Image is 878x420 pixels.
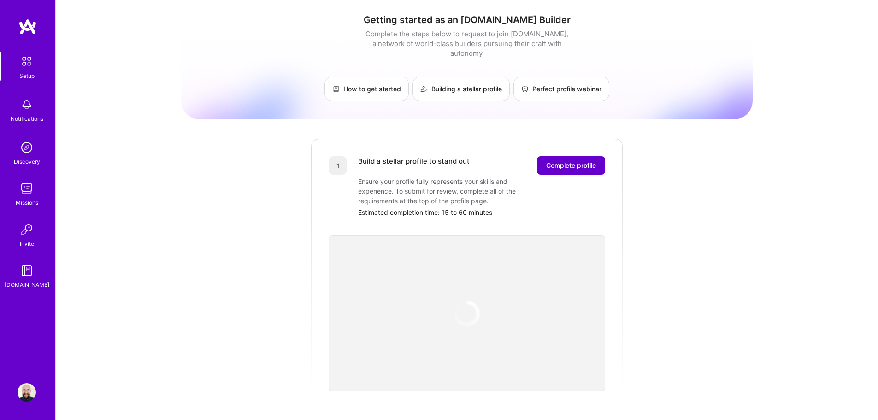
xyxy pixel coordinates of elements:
a: Building a stellar profile [412,77,510,101]
img: teamwork [18,179,36,198]
iframe: video [329,235,605,391]
img: setup [17,52,36,71]
div: Discovery [14,157,40,166]
div: Complete the steps below to request to join [DOMAIN_NAME], a network of world-class builders purs... [363,29,571,58]
img: Perfect profile webinar [521,85,529,93]
img: Building a stellar profile [420,85,428,93]
button: Complete profile [537,156,605,175]
div: Build a stellar profile to stand out [358,156,470,175]
h1: Getting started as an [DOMAIN_NAME] Builder [181,14,753,25]
img: loading [453,300,481,327]
a: How to get started [324,77,409,101]
div: Setup [19,71,35,81]
img: discovery [18,138,36,157]
img: Invite [18,220,36,239]
div: [DOMAIN_NAME] [5,280,49,290]
div: Invite [20,239,34,248]
div: Ensure your profile fully represents your skills and experience. To submit for review, complete a... [358,177,542,206]
img: bell [18,95,36,114]
div: Missions [16,198,38,207]
div: Estimated completion time: 15 to 60 minutes [358,207,605,217]
img: logo [18,18,37,35]
img: How to get started [332,85,340,93]
img: User Avatar [18,383,36,402]
span: Complete profile [546,161,596,170]
img: guide book [18,261,36,280]
a: User Avatar [15,383,38,402]
div: Notifications [11,114,43,124]
div: 1 [329,156,347,175]
a: Perfect profile webinar [513,77,609,101]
